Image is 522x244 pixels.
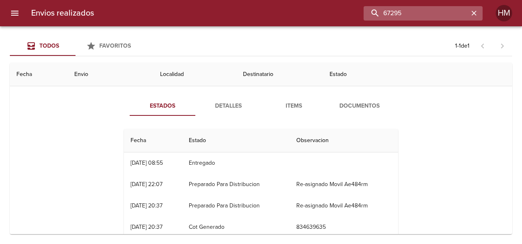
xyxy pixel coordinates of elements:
td: Re-asignado Movil Ae484rm [290,174,398,195]
div: [DATE] 08:55 [130,159,163,166]
th: Envio [68,63,153,86]
span: Pagina anterior [473,41,492,50]
input: buscar [364,6,469,21]
button: menu [5,3,25,23]
th: Fecha [124,129,182,152]
th: Localidad [153,63,237,86]
th: Observacion [290,129,398,152]
td: Preparado Para Distribucion [182,195,290,216]
td: 834639635 [290,216,398,238]
h6: Envios realizados [31,7,94,20]
div: HM [496,5,512,21]
div: [DATE] 20:37 [130,202,163,209]
div: Tabs Envios [10,36,141,56]
span: Estados [135,101,190,111]
div: Tabs detalle de guia [130,96,392,116]
span: Items [266,101,322,111]
th: Estado [323,63,512,86]
th: Destinatario [236,63,323,86]
p: 1 - 1 de 1 [455,42,469,50]
th: Fecha [10,63,68,86]
td: Re-asignado Movil Ae484rm [290,195,398,216]
span: Documentos [332,101,387,111]
span: Detalles [200,101,256,111]
td: Cot Generado [182,216,290,238]
span: Pagina siguiente [492,36,512,56]
span: Todos [39,42,59,49]
span: Favoritos [99,42,131,49]
div: [DATE] 20:37 [130,223,163,230]
th: Estado [182,129,290,152]
td: Entregado [182,152,290,174]
td: Preparado Para Distribucion [182,174,290,195]
div: [DATE] 22:07 [130,181,163,188]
